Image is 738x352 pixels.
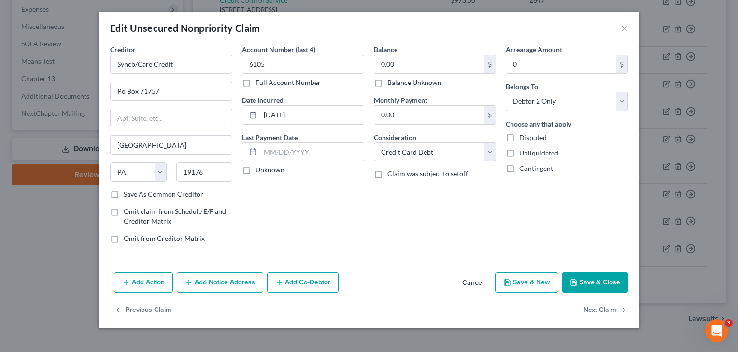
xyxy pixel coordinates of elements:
[242,95,284,105] label: Date Incurred
[506,44,562,55] label: Arrearage Amount
[374,132,416,142] label: Consideration
[242,44,315,55] label: Account Number (last 4)
[111,82,232,100] input: Enter address...
[374,55,484,73] input: 0.00
[454,273,491,293] button: Cancel
[519,133,547,141] span: Disputed
[111,109,232,127] input: Apt, Suite, etc...
[110,21,260,35] div: Edit Unsecured Nonpriority Claim
[242,132,298,142] label: Last Payment Date
[176,162,233,182] input: Enter zip...
[621,22,628,34] button: ×
[616,55,627,73] div: $
[374,95,427,105] label: Monthly Payment
[506,119,571,129] label: Choose any that apply
[114,272,173,293] button: Add Action
[506,55,616,73] input: 0.00
[519,164,553,172] span: Contingent
[260,143,364,161] input: MM/DD/YYYY
[260,106,364,124] input: MM/DD/YYYY
[484,106,496,124] div: $
[495,272,558,293] button: Save & New
[124,234,205,242] span: Omit from Creditor Matrix
[484,55,496,73] div: $
[114,300,171,321] button: Previous Claim
[111,136,232,154] input: Enter city...
[387,78,441,87] label: Balance Unknown
[124,207,226,225] span: Omit claim from Schedule E/F and Creditor Matrix
[387,169,468,178] span: Claim was subject to setoff
[519,149,558,157] span: Unliquidated
[110,45,136,54] span: Creditor
[267,272,339,293] button: Add Co-Debtor
[374,44,397,55] label: Balance
[725,319,733,327] span: 3
[110,55,232,74] input: Search creditor by name...
[242,55,364,74] input: XXXX
[583,300,628,321] button: Next Claim
[562,272,628,293] button: Save & Close
[255,78,321,87] label: Full Account Number
[124,189,203,199] label: Save As Common Creditor
[255,165,284,175] label: Unknown
[705,319,728,342] iframe: Intercom live chat
[177,272,263,293] button: Add Notice Address
[374,106,484,124] input: 0.00
[506,83,538,91] span: Belongs To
